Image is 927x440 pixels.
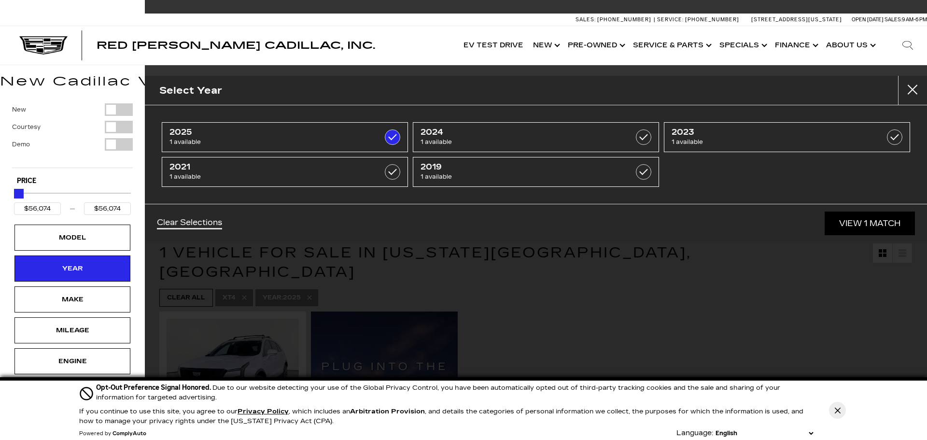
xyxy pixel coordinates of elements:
a: Service: [PHONE_NUMBER] [654,17,742,22]
label: Courtesy [12,122,41,132]
img: Cadillac Dark Logo with Cadillac White Text [19,36,68,55]
div: Due to our website detecting your use of the Global Privacy Control, you have been automatically ... [96,383,815,402]
span: Open [DATE] [852,16,884,23]
span: Opt-Out Preference Signal Honored . [96,383,212,392]
h5: Price [17,177,128,185]
div: EngineEngine [14,348,130,374]
div: ModelModel [14,225,130,251]
span: [PHONE_NUMBER] [685,16,739,23]
button: Close [898,76,927,105]
a: New [528,26,563,65]
div: YearYear [14,255,130,282]
div: Model [48,232,97,243]
a: 20251 available [162,122,408,152]
a: Specials [715,26,770,65]
a: Sales: [PHONE_NUMBER] [576,17,654,22]
span: 2024 [421,128,617,137]
div: Maximum Price [14,189,24,199]
div: Mileage [48,325,97,336]
div: Make [48,294,97,305]
div: Year [48,263,97,274]
label: Demo [12,140,30,149]
input: Minimum [14,202,61,215]
a: Pre-Owned [563,26,628,65]
span: Red [PERSON_NAME] Cadillac, Inc. [97,40,375,51]
select: Language Select [713,428,815,438]
span: 1 available [169,172,365,182]
span: 2023 [672,128,868,137]
a: Finance [770,26,821,65]
span: 9 AM-6 PM [902,16,927,23]
span: Sales: [885,16,902,23]
input: Maximum [84,202,131,215]
div: MakeMake [14,286,130,312]
label: New [12,105,26,114]
span: 1 available [421,137,617,147]
u: Privacy Policy [238,408,289,415]
span: 2025 [169,128,365,137]
a: [STREET_ADDRESS][US_STATE] [751,16,842,23]
span: Sales: [576,16,596,23]
a: View 1 Match [825,212,915,235]
a: About Us [821,26,879,65]
a: 20211 available [162,157,408,187]
div: Search [888,26,927,65]
div: Engine [48,356,97,367]
span: 2019 [421,162,617,172]
div: MileageMileage [14,317,130,343]
a: 20191 available [413,157,659,187]
a: Red [PERSON_NAME] Cadillac, Inc. [97,41,375,50]
span: 1 available [672,137,868,147]
div: Filter by Vehicle Type [12,103,133,168]
span: [PHONE_NUMBER] [597,16,651,23]
div: Language: [676,430,713,437]
a: ComplyAuto [112,431,146,437]
a: 20231 available [664,122,910,152]
a: EV Test Drive [459,26,528,65]
div: Powered by [79,431,146,437]
div: Price [14,185,131,215]
strong: Arbitration Provision [350,408,425,415]
span: 1 available [169,137,365,147]
a: Clear Selections [157,218,222,229]
span: Service: [657,16,684,23]
a: Service & Parts [628,26,715,65]
p: If you continue to use this site, you agree to our , which includes an , and details the categori... [79,408,803,425]
span: 2021 [169,162,365,172]
span: 1 available [421,172,617,182]
a: 20241 available [413,122,659,152]
h2: Select Year [159,83,222,99]
button: Close Button [829,402,846,419]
